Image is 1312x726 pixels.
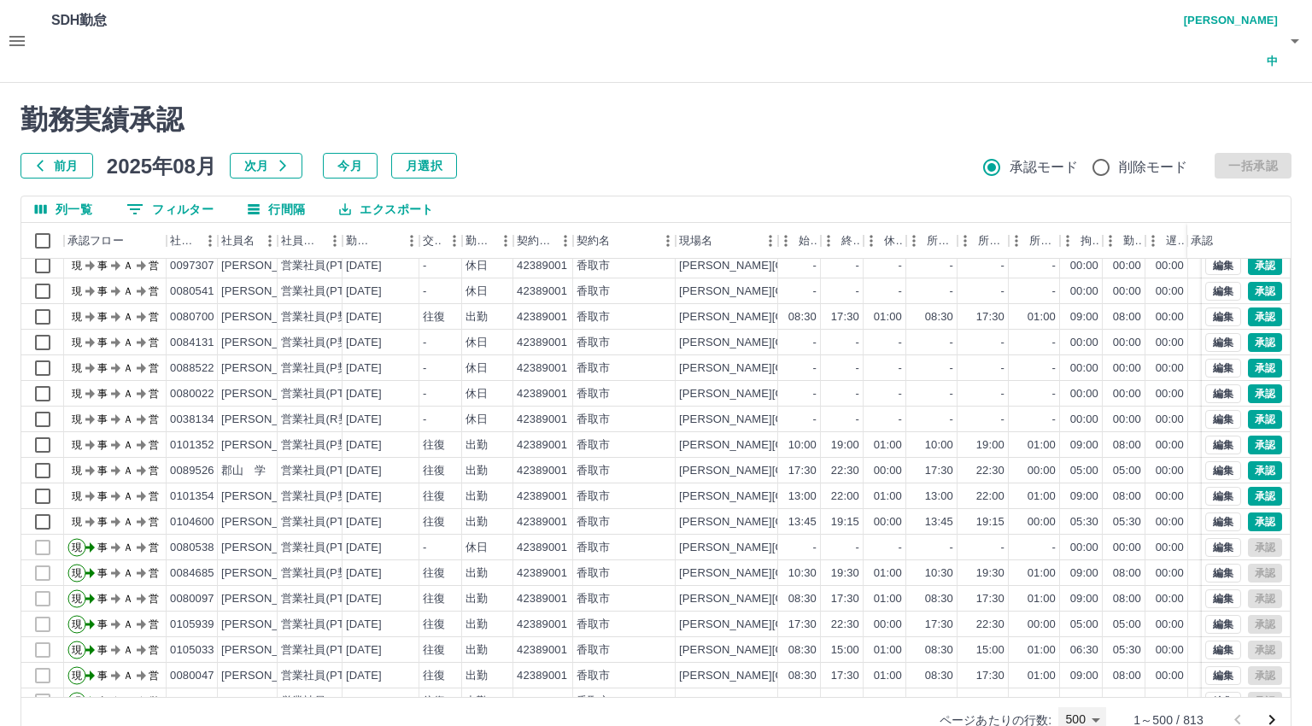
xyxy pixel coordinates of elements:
[1156,360,1184,377] div: 00:00
[64,223,167,259] div: 承認フロー
[1113,258,1141,274] div: 00:00
[1156,309,1184,325] div: 00:00
[20,103,1291,136] h2: 勤務実績承認
[874,437,902,454] div: 01:00
[72,337,82,348] text: 現
[167,223,218,259] div: 社員番号
[113,196,227,222] button: フィルター表示
[346,258,382,274] div: [DATE]
[1205,282,1241,301] button: 編集
[1145,223,1188,259] div: 遅刻等
[423,309,445,325] div: 往復
[322,228,348,254] button: メニュー
[1070,412,1098,428] div: 00:00
[281,412,364,428] div: 営業社員(R契約)
[72,285,82,297] text: 現
[281,309,364,325] div: 営業社員(P契約)
[278,223,343,259] div: 社員区分
[517,412,567,428] div: 42389001
[813,258,817,274] div: -
[281,223,322,259] div: 社員区分
[1248,333,1282,352] button: 承認
[149,260,159,272] text: 営
[655,228,681,254] button: メニュー
[466,309,488,325] div: 出勤
[170,335,214,351] div: 0084131
[97,439,108,451] text: 事
[97,388,108,400] text: 事
[1113,386,1141,402] div: 00:00
[281,335,364,351] div: 営業社員(P契約)
[899,386,902,402] div: -
[97,285,108,297] text: 事
[679,463,1002,479] div: [PERSON_NAME][GEOGRAPHIC_DATA]周辺地区複合公共施設
[230,153,302,179] button: 次月
[856,412,859,428] div: -
[906,223,958,259] div: 所定開始
[925,463,953,479] div: 17:30
[813,284,817,300] div: -
[1070,386,1098,402] div: 00:00
[1052,412,1056,428] div: -
[927,223,954,259] div: 所定開始
[281,463,371,479] div: 営業社員(PT契約)
[281,284,371,300] div: 営業社員(PT契約)
[517,284,567,300] div: 42389001
[1187,223,1276,259] div: 承認
[577,463,610,479] div: 香取市
[346,309,382,325] div: [DATE]
[170,223,197,259] div: 社員番号
[72,260,82,272] text: 現
[976,437,1004,454] div: 19:00
[1205,461,1241,480] button: 編集
[884,223,903,259] div: 休憩
[170,258,214,274] div: 0097307
[1205,666,1241,685] button: 編集
[442,228,467,254] button: メニュー
[346,463,382,479] div: [DATE]
[149,465,159,477] text: 営
[1248,282,1282,301] button: 承認
[234,196,319,222] button: 行間隔
[1205,538,1241,557] button: 編集
[1009,223,1060,259] div: 所定休憩
[170,412,214,428] div: 0038134
[423,463,445,479] div: 往復
[899,284,902,300] div: -
[346,489,382,505] div: [DATE]
[864,223,906,259] div: 休憩
[170,489,214,505] div: 0101354
[1070,463,1098,479] div: 05:00
[170,386,214,402] div: 0080022
[1205,487,1241,506] button: 編集
[97,260,108,272] text: 事
[72,311,82,323] text: 現
[874,309,902,325] div: 01:00
[1205,692,1241,711] button: 編集
[170,284,214,300] div: 0080541
[346,360,382,377] div: [DATE]
[813,335,817,351] div: -
[170,360,214,377] div: 0088522
[423,335,426,351] div: -
[97,465,108,477] text: 事
[21,196,106,222] button: 列選択
[1156,335,1184,351] div: 00:00
[1028,437,1056,454] div: 01:00
[1205,436,1241,454] button: 編集
[123,439,133,451] text: Ａ
[517,258,567,274] div: 42389001
[950,284,953,300] div: -
[1205,333,1241,352] button: 編集
[1156,412,1184,428] div: 00:00
[517,386,567,402] div: 42389001
[1205,307,1241,326] button: 編集
[679,386,1002,402] div: [PERSON_NAME][GEOGRAPHIC_DATA]周辺地区複合公共施設
[758,228,783,254] button: メニュー
[1052,258,1056,274] div: -
[1205,615,1241,634] button: 編集
[517,489,567,505] div: 42389001
[1205,641,1241,659] button: 編集
[123,465,133,477] text: Ａ
[1001,412,1004,428] div: -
